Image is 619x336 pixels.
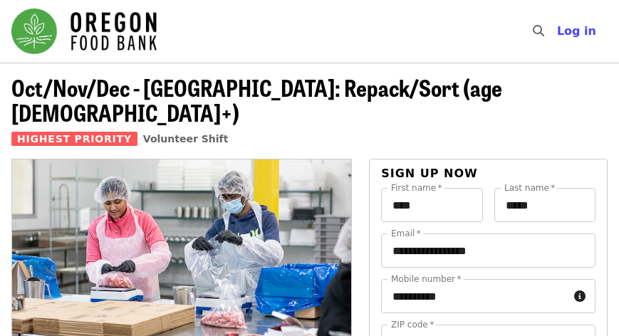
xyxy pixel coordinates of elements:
[391,320,434,329] label: ZIP code
[381,188,482,222] input: First name
[391,184,442,192] label: First name
[11,9,157,54] img: Oregon Food Bank - Home
[391,229,421,238] label: Email
[494,188,595,222] input: Last name
[574,290,586,303] i: circle-info icon
[553,14,564,48] input: Search
[546,17,608,46] button: Log in
[11,132,137,146] span: Highest Priority
[391,275,461,283] label: Mobile number
[381,233,595,268] input: Email
[143,133,229,145] a: Volunteer Shift
[533,24,544,38] i: search icon
[11,70,502,129] span: Oct/Nov/Dec - [GEOGRAPHIC_DATA]: Repack/Sort (age [DEMOGRAPHIC_DATA]+)
[504,184,555,192] label: Last name
[381,167,478,180] span: Sign up now
[557,24,596,38] span: Log in
[381,279,568,313] input: Mobile number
